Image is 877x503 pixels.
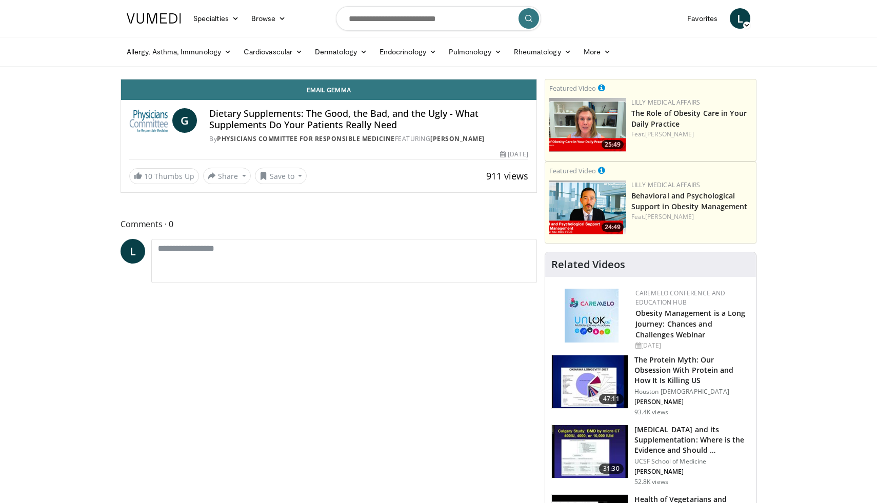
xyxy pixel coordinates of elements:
span: 25:49 [602,140,624,149]
img: 4bb25b40-905e-443e-8e37-83f056f6e86e.150x105_q85_crop-smart_upscale.jpg [552,425,628,478]
a: Browse [245,8,292,29]
span: 24:49 [602,223,624,232]
a: 31:30 [MEDICAL_DATA] and its Supplementation: Where is the Evidence and Should … UCSF School of M... [551,425,750,486]
small: Featured Video [549,84,596,93]
a: Favorites [681,8,724,29]
a: More [577,42,617,62]
span: 10 [144,171,152,181]
a: L [730,8,750,29]
a: 24:49 [549,180,626,234]
a: G [172,108,197,133]
a: Cardiovascular [237,42,309,62]
div: Feat. [631,130,752,139]
img: Physicians Committee for Responsible Medicine [129,108,168,133]
p: [PERSON_NAME] [634,398,750,406]
span: 47:11 [599,394,624,404]
input: Search topics, interventions [336,6,541,31]
p: 93.4K views [634,408,668,416]
p: 52.8K views [634,478,668,486]
a: [PERSON_NAME] [430,134,485,143]
a: L [121,239,145,264]
a: Allergy, Asthma, Immunology [121,42,237,62]
h4: Dietary Supplements: The Good, the Bad, and the Ugly - What Supplements Do Your Patients Really Need [209,108,528,130]
a: Obesity Management is a Long Journey: Chances and Challenges Webinar [635,308,746,339]
a: Lilly Medical Affairs [631,98,701,107]
a: Pulmonology [443,42,508,62]
a: 10 Thumbs Up [129,168,199,184]
div: Feat. [631,212,752,222]
h3: The Protein Myth: Our Obsession With Protein and How It Is Killing US [634,355,750,386]
a: 25:49 [549,98,626,152]
a: Endocrinology [373,42,443,62]
div: [DATE] [500,150,528,159]
a: [PERSON_NAME] [645,212,694,221]
h4: Related Videos [551,258,625,271]
a: Lilly Medical Affairs [631,180,701,189]
button: Save to [255,168,307,184]
img: 45df64a9-a6de-482c-8a90-ada250f7980c.png.150x105_q85_autocrop_double_scale_upscale_version-0.2.jpg [565,289,619,343]
span: Comments 0 [121,217,537,231]
a: Email Gemma [121,79,536,100]
span: 31:30 [599,464,624,474]
img: b7b8b05e-5021-418b-a89a-60a270e7cf82.150x105_q85_crop-smart_upscale.jpg [552,355,628,409]
p: Houston [DEMOGRAPHIC_DATA] [634,388,750,396]
a: The Role of Obesity Care in Your Daily Practice [631,108,747,129]
span: 911 views [486,170,528,182]
a: CaReMeLO Conference and Education Hub [635,289,726,307]
a: Physicians Committee for Responsible Medicine [217,134,395,143]
a: [PERSON_NAME] [645,130,694,138]
small: Featured Video [549,166,596,175]
button: Share [203,168,251,184]
div: By FEATURING [209,134,528,144]
a: Dermatology [309,42,373,62]
p: [PERSON_NAME] [634,468,750,476]
img: e1208b6b-349f-4914-9dd7-f97803bdbf1d.png.150x105_q85_crop-smart_upscale.png [549,98,626,152]
a: Rheumatology [508,42,577,62]
a: Specialties [187,8,245,29]
img: ba3304f6-7838-4e41-9c0f-2e31ebde6754.png.150x105_q85_crop-smart_upscale.png [549,180,626,234]
p: UCSF School of Medicine [634,457,750,466]
div: [DATE] [635,341,748,350]
h3: [MEDICAL_DATA] and its Supplementation: Where is the Evidence and Should … [634,425,750,455]
a: 47:11 The Protein Myth: Our Obsession With Protein and How It Is Killing US Houston [DEMOGRAPHIC_... [551,355,750,416]
a: Behavioral and Psychological Support in Obesity Management [631,191,748,211]
img: VuMedi Logo [127,13,181,24]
